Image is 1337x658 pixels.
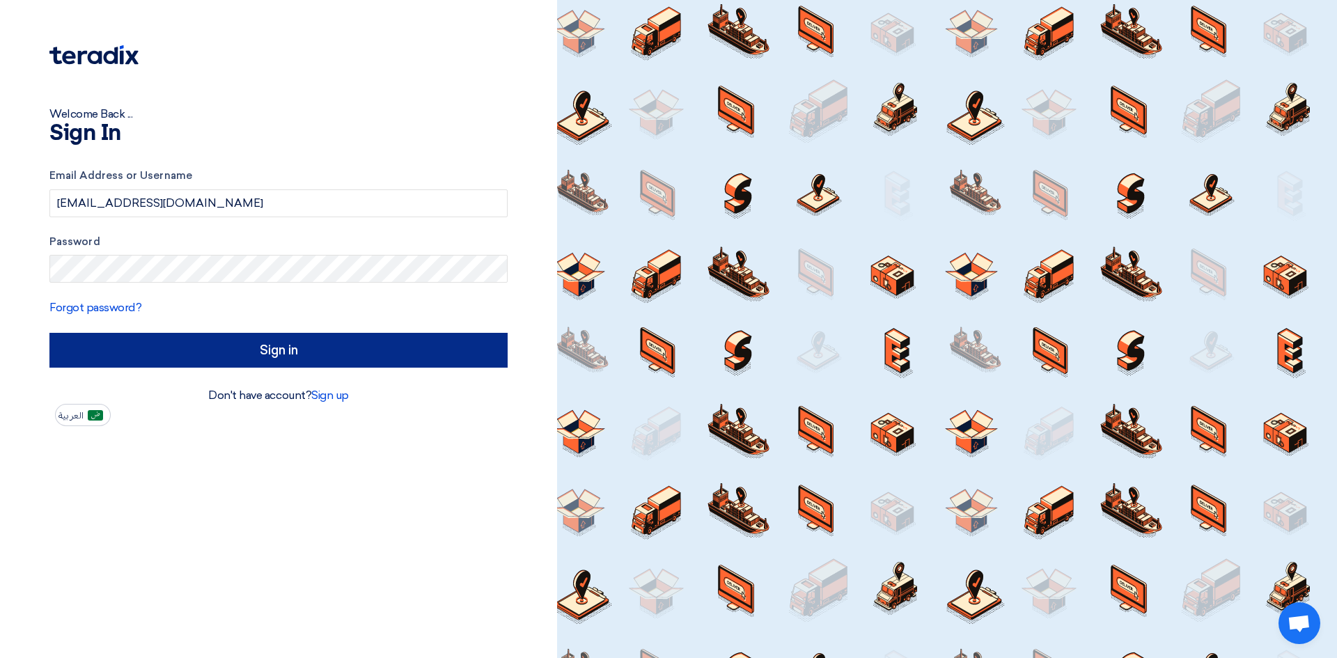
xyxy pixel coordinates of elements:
img: ar-AR.png [88,410,103,421]
div: Don't have account? [49,387,508,404]
label: Password [49,234,508,250]
div: Welcome Back ... [49,106,508,123]
span: العربية [58,411,84,421]
a: Forgot password? [49,301,141,314]
a: Sign up [311,389,349,402]
input: Enter your business email or username [49,189,508,217]
h1: Sign In [49,123,508,145]
button: العربية [55,404,111,426]
input: Sign in [49,333,508,368]
label: Email Address or Username [49,168,508,184]
img: Teradix logo [49,45,139,65]
div: Open chat [1279,602,1320,644]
